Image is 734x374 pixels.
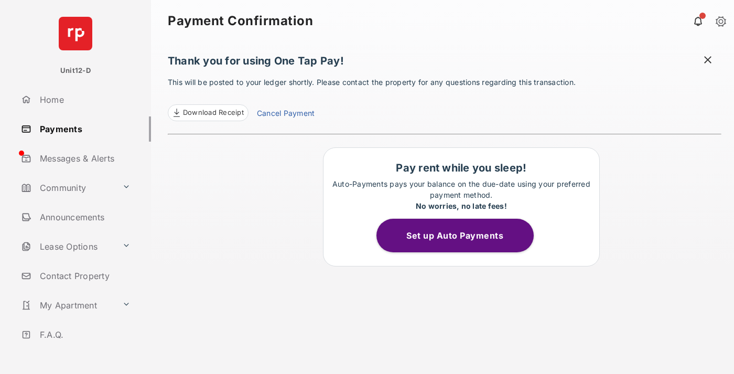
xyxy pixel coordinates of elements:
p: Auto-Payments pays your balance on the due-date using your preferred payment method. [329,178,594,211]
a: Cancel Payment [257,108,315,121]
h1: Pay rent while you sleep! [329,162,594,174]
a: Lease Options [17,234,118,259]
h1: Thank you for using One Tap Pay! [168,55,721,72]
strong: Payment Confirmation [168,15,313,27]
a: My Apartment [17,293,118,318]
p: This will be posted to your ledger shortly. Please contact the property for any questions regardi... [168,77,721,121]
a: Messages & Alerts [17,146,151,171]
p: Unit12-D [60,66,91,76]
button: Set up Auto Payments [376,219,534,252]
a: Home [17,87,151,112]
a: Set up Auto Payments [376,230,546,241]
a: F.A.Q. [17,322,151,347]
a: Community [17,175,118,200]
div: No worries, no late fees! [329,200,594,211]
a: Download Receipt [168,104,249,121]
img: svg+xml;base64,PHN2ZyB4bWxucz0iaHR0cDovL3d3dy53My5vcmcvMjAwMC9zdmciIHdpZHRoPSI2NCIgaGVpZ2h0PSI2NC... [59,17,92,50]
a: Payments [17,116,151,142]
a: Announcements [17,205,151,230]
span: Download Receipt [183,108,244,118]
a: Contact Property [17,263,151,288]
